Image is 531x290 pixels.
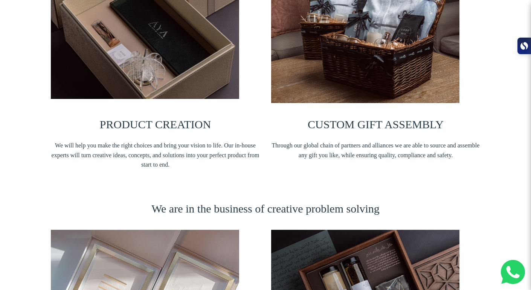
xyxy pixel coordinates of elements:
[215,32,252,38] span: Company name
[215,1,239,7] span: Last name
[151,202,380,215] span: We are in the business of creative problem solving
[215,62,250,68] span: Number of gifts
[308,118,444,131] span: CUSTOM GIFT ASSEMBLY
[100,118,211,131] span: PRODUCT CREATION
[501,260,525,284] img: Whatsapp
[271,141,480,160] span: Through our global chain of partners and alliances we are able to source and assemble any gift yo...
[51,141,260,170] span: We will help you make the right choices and bring your vision to life. Our in-house experts will ...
